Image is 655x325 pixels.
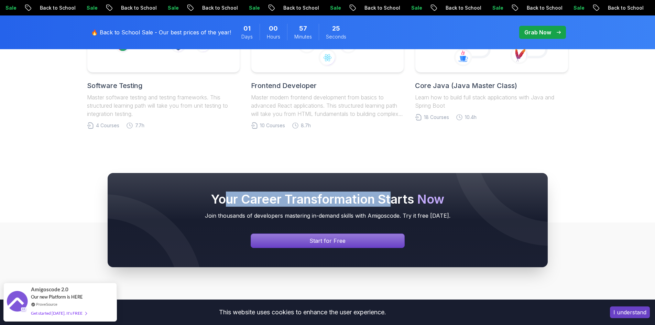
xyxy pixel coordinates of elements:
span: 7.7h [135,122,144,129]
span: 18 Courses [424,114,449,121]
p: Join thousands of developers mastering in-demand skills with Amigoscode. Try it free [DATE]. [121,212,534,220]
span: 4 Courses [96,122,119,129]
a: Signin page [251,234,405,248]
span: 10 Courses [260,122,285,129]
p: Sale [567,4,589,11]
p: Back to School [521,4,567,11]
span: 57 Minutes [299,24,307,33]
img: provesource social proof notification image [7,291,28,313]
p: Back to School [34,4,80,11]
div: This website uses cookies to enhance the user experience. [5,305,600,320]
span: Amigoscode 2.0 [31,285,68,293]
p: Master modern frontend development from basics to advanced React applications. This structured le... [251,93,404,118]
span: Hours [267,33,280,40]
p: Sale [243,4,265,11]
h2: Core Java (Java Master Class) [415,81,568,90]
span: 25 Seconds [332,24,340,33]
p: Sale [405,4,427,11]
a: ProveSource [36,301,57,307]
p: Back to School [115,4,162,11]
p: Sale [486,4,508,11]
span: Seconds [326,33,346,40]
p: Learn how to build full stack applications with Java and Spring Boot [415,93,568,110]
p: Sale [162,4,184,11]
span: 0 Hours [269,24,278,33]
div: Get started [DATE]. It's FREE [31,309,87,317]
span: 10.4h [465,114,477,121]
span: Now [417,192,444,207]
p: Back to School [602,4,648,11]
span: Days [241,33,253,40]
span: Minutes [294,33,312,40]
h2: Software Testing [87,81,240,90]
h2: Frontend Developer [251,81,404,90]
span: 1 Days [243,24,251,33]
p: Grab Now [524,28,551,36]
p: Back to School [196,4,243,11]
p: Back to School [277,4,324,11]
p: Back to School [439,4,486,11]
h2: Your Career Transformation Starts [121,192,534,206]
span: 8.7h [301,122,311,129]
p: Sale [80,4,102,11]
p: 🔥 Back to School Sale - Our best prices of the year! [91,28,231,36]
span: Our new Platform is HERE [31,294,83,300]
p: Back to School [358,4,405,11]
button: Accept cookies [610,306,650,318]
p: Master software testing and testing frameworks. This structured learning path will take you from ... [87,93,240,118]
p: Sale [324,4,346,11]
p: Start for Free [309,237,346,245]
